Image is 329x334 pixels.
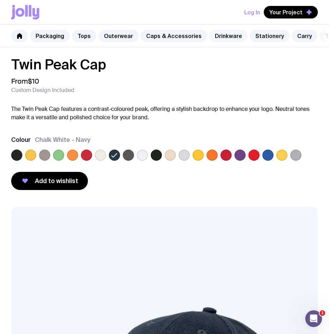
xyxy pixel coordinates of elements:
[250,30,290,42] a: Stationery
[305,310,322,327] iframe: Intercom live chat
[72,30,96,42] a: Tops
[35,136,90,144] span: Chalk White - Navy
[11,105,318,122] p: The Twin Peak Cap features a contrast-coloured peak, offering a stylish backdrop to enhance your ...
[98,30,139,42] a: Outerwear
[35,177,78,185] span: Add to wishlist
[11,136,31,144] h3: Colour
[30,30,70,42] a: Packaging
[11,87,74,94] span: Custom Design Included
[11,172,88,190] button: Add to wishlist
[264,6,318,18] button: Your Project
[292,30,317,42] a: Carry
[11,77,39,85] span: From
[244,6,260,18] button: Log In
[28,77,39,86] span: $10
[209,30,248,42] a: Drinkware
[11,58,318,71] h1: Twin Peak Cap
[269,9,302,16] span: Your Project
[141,30,207,42] a: Caps & Accessories
[320,310,325,316] span: 1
